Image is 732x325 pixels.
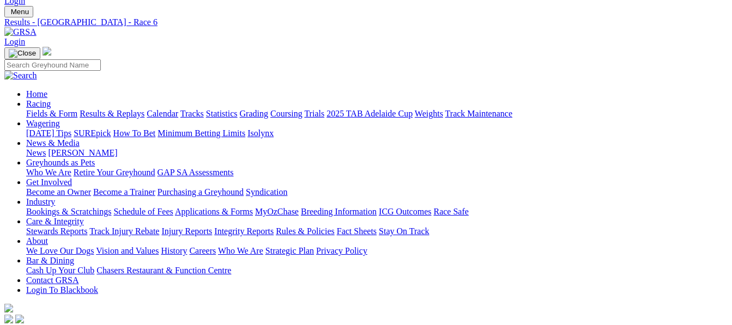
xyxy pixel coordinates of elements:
[26,89,47,99] a: Home
[240,109,268,118] a: Grading
[26,207,111,216] a: Bookings & Scratchings
[301,207,377,216] a: Breeding Information
[43,47,51,56] img: logo-grsa-white.png
[26,236,48,246] a: About
[180,109,204,118] a: Tracks
[26,226,728,236] div: Care & Integrity
[445,109,512,118] a: Track Maintenance
[4,59,101,71] input: Search
[96,246,159,255] a: Vision and Values
[218,246,263,255] a: Who We Are
[4,6,33,17] button: Toggle navigation
[93,187,155,197] a: Become a Trainer
[26,187,728,197] div: Get Involved
[26,207,728,217] div: Industry
[26,285,98,295] a: Login To Blackbook
[26,217,84,226] a: Care & Integrity
[206,109,238,118] a: Statistics
[304,109,324,118] a: Trials
[161,226,212,236] a: Injury Reports
[247,128,274,138] a: Isolynx
[255,207,299,216] a: MyOzChase
[4,37,25,46] a: Login
[48,148,117,157] a: [PERSON_NAME]
[113,128,156,138] a: How To Bet
[337,226,377,236] a: Fact Sheets
[4,304,13,312] img: logo-grsa-white.png
[379,226,429,236] a: Stay On Track
[158,128,245,138] a: Minimum Betting Limits
[26,148,46,157] a: News
[26,266,728,275] div: Bar & Dining
[113,207,173,216] a: Schedule of Fees
[4,27,37,37] img: GRSA
[246,187,287,197] a: Syndication
[175,207,253,216] a: Applications & Forms
[26,256,74,265] a: Bar & Dining
[214,226,274,236] a: Integrity Reports
[74,128,111,138] a: SUREpick
[26,197,55,206] a: Industry
[74,168,155,177] a: Retire Your Greyhound
[326,109,413,118] a: 2025 TAB Adelaide Cup
[276,226,335,236] a: Rules & Policies
[26,119,60,128] a: Wagering
[265,246,314,255] a: Strategic Plan
[89,226,159,236] a: Track Injury Rebate
[26,109,728,119] div: Racing
[26,138,80,148] a: News & Media
[316,246,367,255] a: Privacy Policy
[433,207,468,216] a: Race Safe
[189,246,216,255] a: Careers
[26,177,72,187] a: Get Involved
[11,8,29,16] span: Menu
[26,158,95,167] a: Greyhounds as Pets
[26,187,91,197] a: Become an Owner
[270,109,303,118] a: Coursing
[26,266,94,275] a: Cash Up Your Club
[158,187,244,197] a: Purchasing a Greyhound
[147,109,178,118] a: Calendar
[4,47,40,59] button: Toggle navigation
[26,99,51,108] a: Racing
[26,168,71,177] a: Who We Are
[80,109,144,118] a: Results & Replays
[161,246,187,255] a: History
[4,17,728,27] a: Results - [GEOGRAPHIC_DATA] - Race 6
[26,168,728,177] div: Greyhounds as Pets
[415,109,443,118] a: Weights
[96,266,231,275] a: Chasers Restaurant & Function Centre
[4,71,37,81] img: Search
[4,315,13,323] img: facebook.svg
[9,49,36,58] img: Close
[15,315,24,323] img: twitter.svg
[26,128,71,138] a: [DATE] Tips
[26,148,728,158] div: News & Media
[26,246,94,255] a: We Love Our Dogs
[26,128,728,138] div: Wagering
[379,207,431,216] a: ICG Outcomes
[26,226,87,236] a: Stewards Reports
[26,275,78,285] a: Contact GRSA
[26,109,77,118] a: Fields & Form
[158,168,234,177] a: GAP SA Assessments
[26,246,728,256] div: About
